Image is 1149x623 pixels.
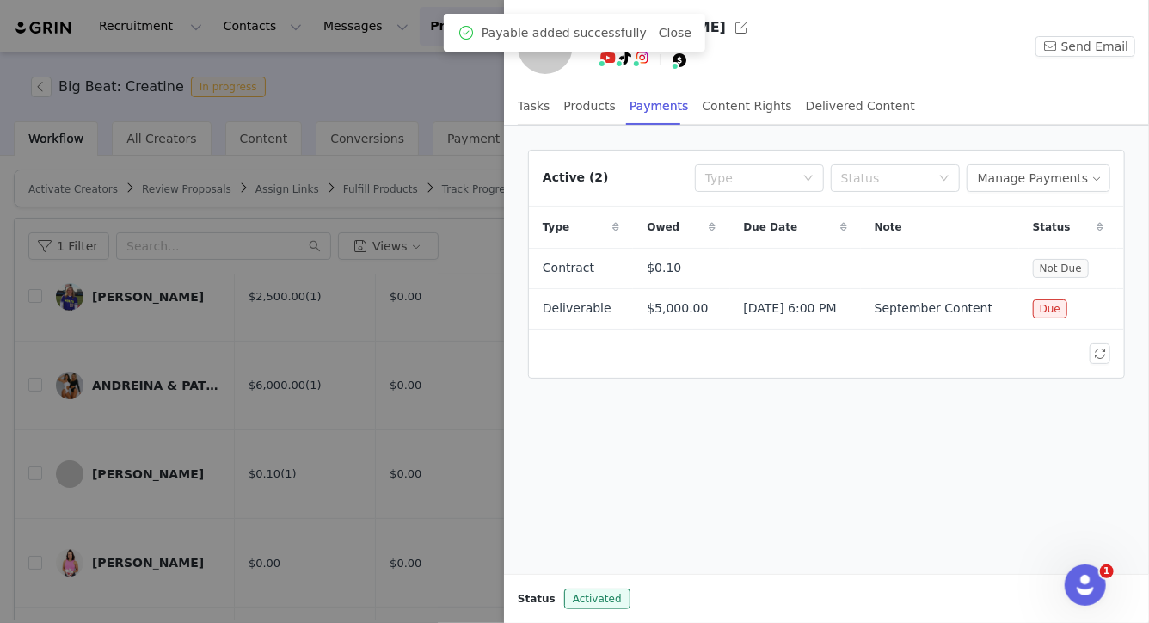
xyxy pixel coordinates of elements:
[647,299,708,318] span: $5,000.00
[543,259,594,277] span: Contract
[1033,219,1071,235] span: Status
[543,299,611,318] span: Deliverable
[1100,564,1114,578] span: 1
[939,173,949,185] i: icon: down
[647,219,679,235] span: Owed
[630,87,689,126] div: Payments
[1035,36,1135,57] button: Send Email
[705,170,795,187] div: Type
[482,24,647,42] span: Payable added successfully
[518,87,550,126] div: Tasks
[967,164,1110,192] button: Manage Payments
[543,169,609,187] div: Active (2)
[841,170,931,187] div: Status
[703,87,792,126] div: Content Rights
[875,299,993,318] span: September Content
[543,219,569,235] span: Type
[659,26,691,40] a: Close
[744,299,837,318] span: [DATE] 6:00 PM
[564,589,630,609] span: Activated
[636,51,649,65] img: instagram.svg
[1065,564,1106,606] iframe: Intercom live chat
[806,87,915,126] div: Delivered Content
[803,173,814,185] i: icon: down
[875,219,902,235] span: Note
[564,87,616,126] div: Products
[1033,259,1089,278] span: Not Due
[647,259,681,277] span: $0.10
[518,591,556,607] span: Status
[528,150,1125,379] article: Active
[1033,299,1067,318] span: Due
[744,219,798,235] span: Due Date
